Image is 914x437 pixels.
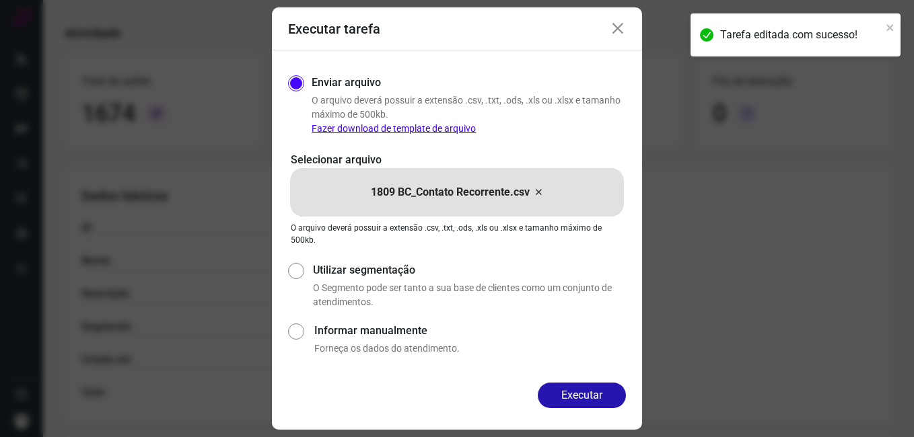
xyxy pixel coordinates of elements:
[291,222,623,246] p: O arquivo deverá possuir a extensão .csv, .txt, .ods, .xls ou .xlsx e tamanho máximo de 500kb.
[314,323,626,339] label: Informar manualmente
[720,27,882,43] div: Tarefa editada com sucesso!
[288,21,380,37] h3: Executar tarefa
[313,281,626,309] p: O Segmento pode ser tanto a sua base de clientes como um conjunto de atendimentos.
[312,123,476,134] a: Fazer download de template de arquivo
[312,75,381,91] label: Enviar arquivo
[291,152,623,168] p: Selecionar arquivo
[371,184,530,200] p: 1809 BC_Contato Recorrente.csv
[313,262,626,278] label: Utilizar segmentação
[314,342,626,356] p: Forneça os dados do atendimento.
[886,19,895,35] button: close
[312,93,626,136] p: O arquivo deverá possuir a extensão .csv, .txt, .ods, .xls ou .xlsx e tamanho máximo de 500kb.
[538,383,626,408] button: Executar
